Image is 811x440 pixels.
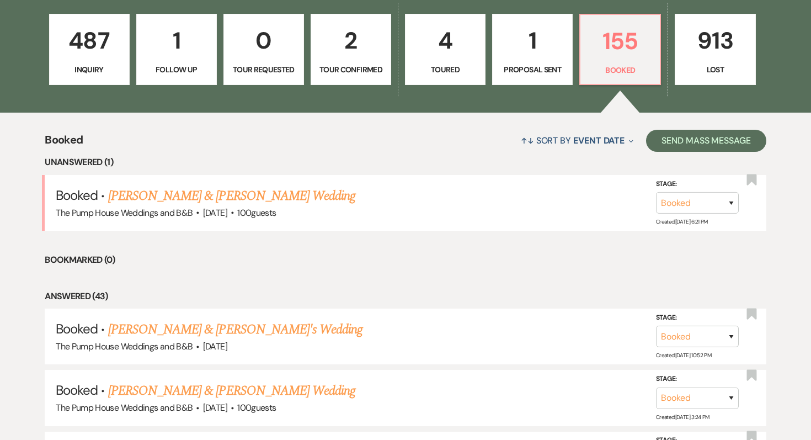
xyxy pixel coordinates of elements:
button: Send Mass Message [646,130,766,152]
a: 4Toured [405,14,485,86]
p: 4 [412,22,478,59]
p: Toured [412,63,478,76]
a: 2Tour Confirmed [311,14,391,86]
p: Booked [587,64,653,76]
p: 487 [56,22,122,59]
li: Bookmarked (0) [45,253,766,267]
a: [PERSON_NAME] & [PERSON_NAME] Wedding [108,186,355,206]
p: Proposal Sent [499,63,565,76]
a: [PERSON_NAME] & [PERSON_NAME]'s Wedding [108,320,363,340]
p: Follow Up [143,63,210,76]
span: 100 guests [237,402,276,414]
label: Stage: [656,312,739,324]
span: Created: [DATE] 10:52 PM [656,352,711,359]
span: ↑↓ [521,135,534,146]
span: Created: [DATE] 6:21 PM [656,218,708,225]
span: Booked [56,320,98,337]
p: 155 [587,23,653,60]
p: Tour Confirmed [318,63,384,76]
span: Event Date [573,135,625,146]
p: 0 [231,22,297,59]
li: Unanswered (1) [45,155,766,169]
span: 100 guests [237,207,276,219]
span: [DATE] [203,402,227,414]
span: The Pump House Weddings and B&B [56,402,193,414]
span: The Pump House Weddings and B&B [56,207,193,219]
a: 487Inquiry [49,14,130,86]
button: Sort By Event Date [516,126,638,155]
span: Booked [56,187,98,204]
p: 913 [682,22,748,59]
p: 2 [318,22,384,59]
label: Stage: [656,178,739,190]
p: Inquiry [56,63,122,76]
p: Lost [682,63,748,76]
p: 1 [499,22,565,59]
span: Booked [45,131,83,155]
a: 913Lost [675,14,755,86]
p: 1 [143,22,210,59]
span: [DATE] [203,207,227,219]
span: The Pump House Weddings and B&B [56,341,193,352]
li: Answered (43) [45,289,766,304]
a: 1Proposal Sent [492,14,573,86]
p: Tour Requested [231,63,297,76]
label: Stage: [656,373,739,385]
span: Created: [DATE] 3:24 PM [656,414,709,421]
a: 0Tour Requested [223,14,304,86]
span: Booked [56,381,98,399]
a: [PERSON_NAME] & [PERSON_NAME] Wedding [108,381,355,401]
a: 155Booked [579,14,661,86]
span: [DATE] [203,341,227,352]
a: 1Follow Up [136,14,217,86]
